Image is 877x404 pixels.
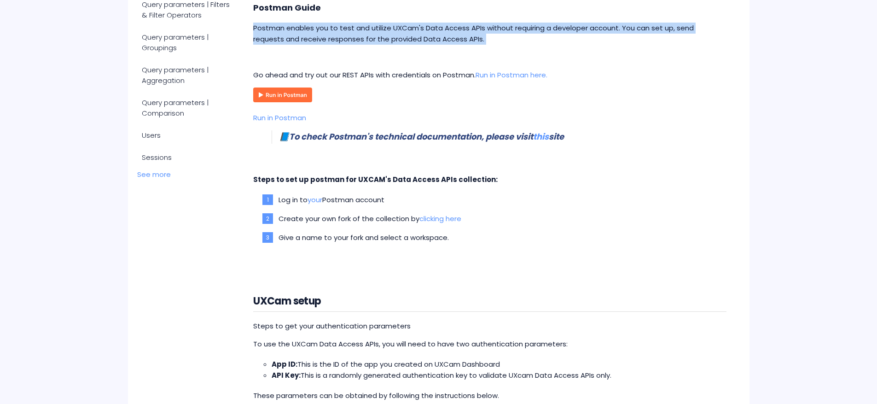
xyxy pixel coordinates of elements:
strong: UXCam setup [253,294,321,308]
li: This is the ID of the app you created on UXCam Dashboard [272,359,726,370]
h3: Postman Guide [253,1,726,15]
li: Log in to Postman account [274,194,718,205]
strong: API Key: [272,370,301,380]
li: Create your own fork of the collection by [274,213,718,224]
p: Postman enables you to test and utilize UXCam's Data Access APIs without requiring a developer ac... [253,23,726,45]
a: here. [530,70,547,80]
li: Give a name to your fork and select a workspace. [274,232,718,243]
a: Run in Postman [253,95,312,105]
img: Run in Postman [253,88,312,102]
p: Go ahead and try out our REST APIs with credentials on Postman. [253,70,726,81]
strong: App ID: [272,359,297,369]
p: These parameters can be obtained by following the instructions below. [253,390,726,401]
a: Query parameters | Comparison [137,93,240,123]
a: Run in Postman [476,70,529,80]
div: Steps to get your authentication parameters [253,321,726,332]
a: Users [137,125,240,145]
a: Query parameters | Groupings [137,27,240,58]
span: 📘 [279,131,289,142]
h3: To check Postman's technical documentation, please visit site [279,130,701,144]
a: Sessions [137,147,240,167]
span: Get help [19,6,54,15]
a: See more [137,170,171,179]
strong: Steps to set up postman for UXCAM's Data Access APIs collection: [253,175,498,184]
a: Query parameters | Aggregation [137,60,240,90]
a: clicking here [419,214,461,223]
li: This is a randomly generated authentication key to validate UXcam Data Access APIs only. [272,370,726,381]
a: Run in Postman [253,113,306,123]
p: To use the UXCam Data Access APIs, you will need to have two authentication parameters: [253,339,726,350]
a: your [308,195,322,205]
a: this [533,131,549,142]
